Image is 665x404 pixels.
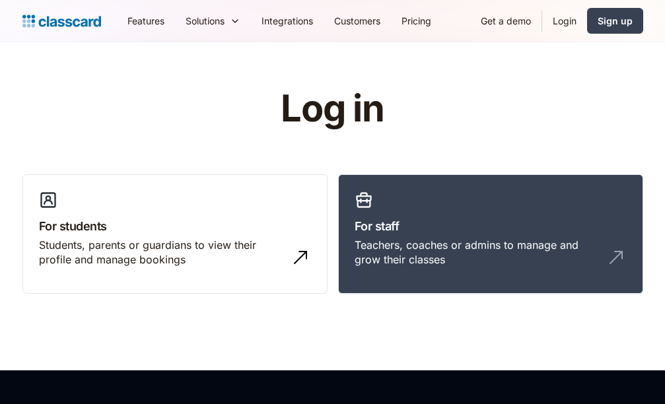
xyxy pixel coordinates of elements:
[324,6,391,36] a: Customers
[39,217,311,235] h3: For students
[251,6,324,36] a: Integrations
[355,217,627,235] h3: For staff
[338,174,643,294] a: For staffTeachers, coaches or admins to manage and grow their classes
[542,6,587,36] a: Login
[22,174,328,294] a: For studentsStudents, parents or guardians to view their profile and manage bookings
[175,6,251,36] div: Solutions
[22,12,101,30] a: home
[391,6,442,36] a: Pricing
[470,6,542,36] a: Get a demo
[355,238,600,267] div: Teachers, coaches or admins to manage and grow their classes
[117,6,175,36] a: Features
[598,14,633,28] div: Sign up
[587,8,643,34] a: Sign up
[123,88,542,129] h1: Log in
[186,14,225,28] div: Solutions
[39,238,285,267] div: Students, parents or guardians to view their profile and manage bookings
